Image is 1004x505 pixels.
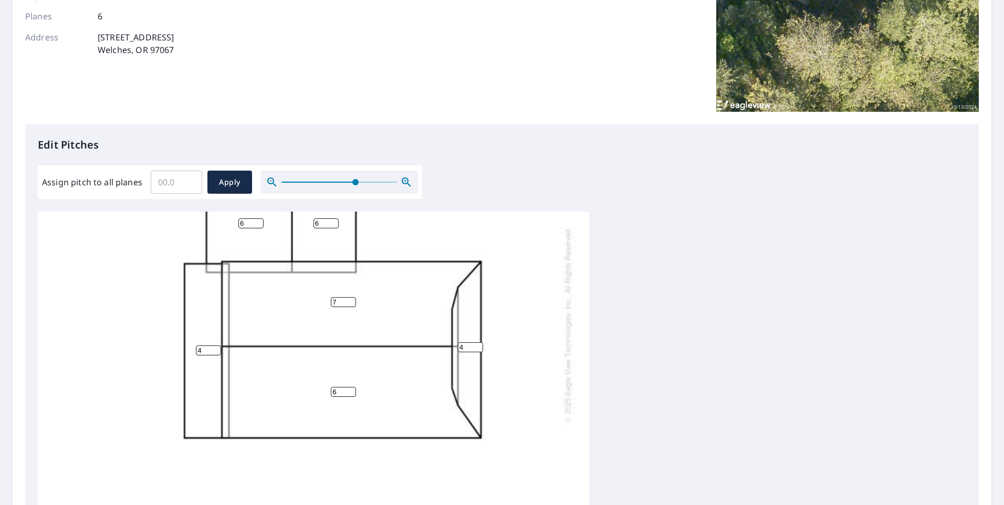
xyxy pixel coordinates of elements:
span: Apply [216,176,244,189]
p: Address [25,31,88,56]
p: Planes [25,10,88,23]
input: 00.0 [151,167,202,197]
button: Apply [207,171,252,194]
p: Edit Pitches [38,137,966,153]
label: Assign pitch to all planes [42,176,142,188]
p: [STREET_ADDRESS] Welches, OR 97067 [98,31,174,56]
p: 6 [98,10,102,23]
